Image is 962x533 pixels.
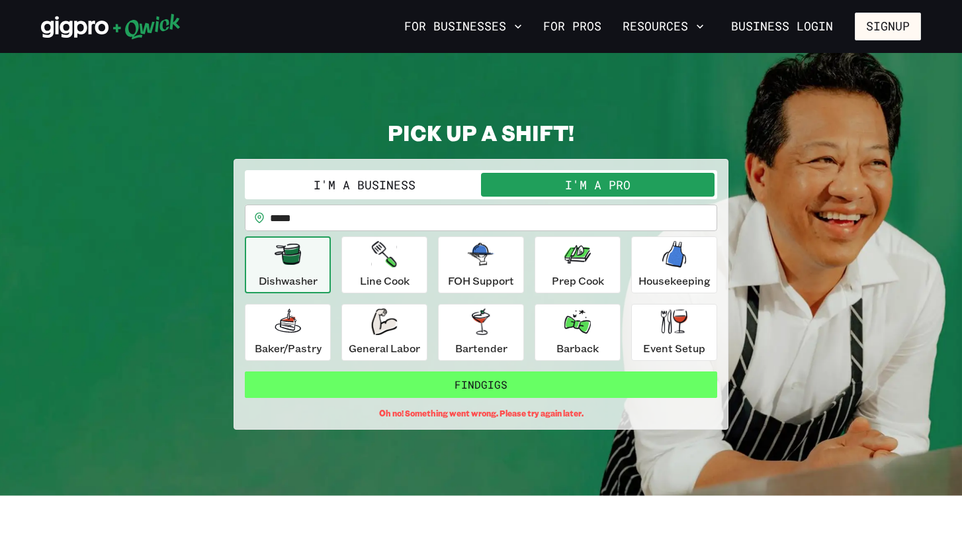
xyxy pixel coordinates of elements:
[631,304,717,361] button: Event Setup
[438,236,524,293] button: FOH Support
[617,15,709,38] button: Resources
[855,13,921,40] button: Signup
[247,173,481,197] button: I'm a Business
[556,340,599,356] p: Barback
[245,236,331,293] button: Dishwasher
[341,304,427,361] button: General Labor
[341,236,427,293] button: Line Cook
[552,273,604,289] p: Prep Cook
[234,119,728,146] h2: PICK UP A SHIFT!
[455,340,507,356] p: Bartender
[448,273,514,289] p: FOH Support
[379,409,584,418] span: Oh no! Something went wrong. Please try again later.
[245,371,717,398] button: FindGigs
[535,236,621,293] button: Prep Cook
[399,15,527,38] button: For Businesses
[481,173,715,197] button: I'm a Pro
[720,13,844,40] a: Business Login
[360,273,410,289] p: Line Cook
[349,340,420,356] p: General Labor
[259,273,318,289] p: Dishwasher
[643,340,705,356] p: Event Setup
[631,236,717,293] button: Housekeeping
[535,304,621,361] button: Barback
[245,304,331,361] button: Baker/Pastry
[538,15,607,38] a: For Pros
[438,304,524,361] button: Bartender
[255,340,322,356] p: Baker/Pastry
[638,273,711,289] p: Housekeeping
